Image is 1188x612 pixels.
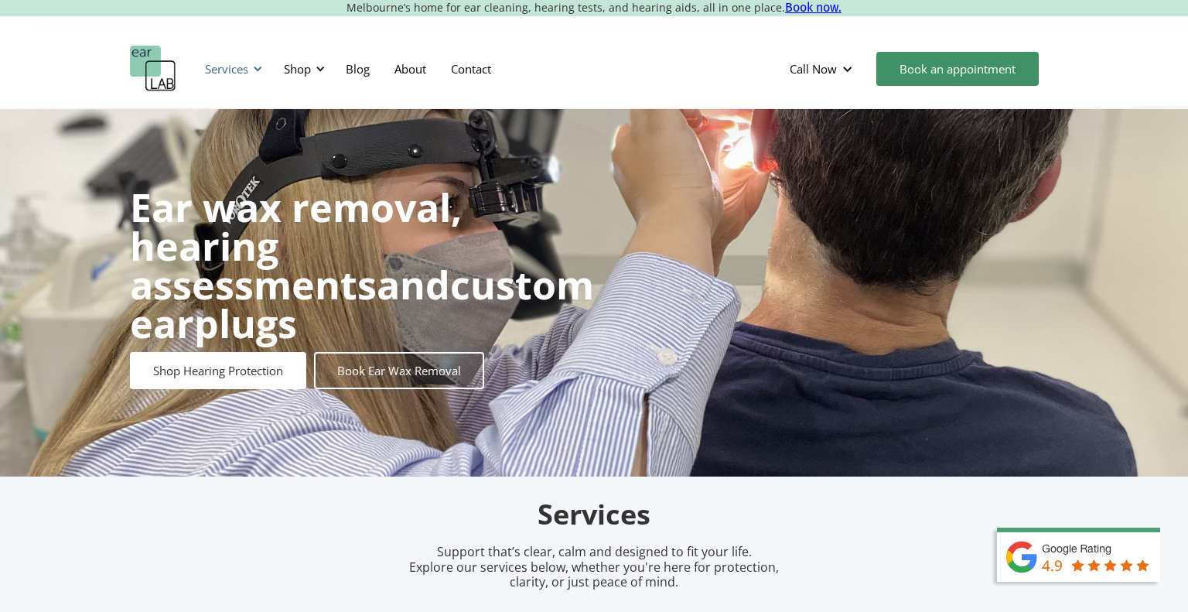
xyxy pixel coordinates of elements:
a: home [130,46,176,92]
h2: Services [230,497,958,533]
a: Book an appointment [876,52,1039,86]
a: Book Ear Wax Removal [314,352,484,389]
div: Call Now [790,61,837,77]
div: Call Now [777,46,869,92]
div: Services [205,61,248,77]
a: Shop Hearing Protection [130,352,306,389]
a: Contact [439,46,504,91]
div: Shop [275,46,329,92]
p: Support that’s clear, calm and designed to fit your life. Explore our services below, whether you... [389,545,799,590]
div: Services [196,46,267,92]
strong: custom earplugs [130,258,594,350]
strong: Ear wax removal, hearing assessments [130,181,462,311]
div: Shop [284,61,311,77]
a: Blog [333,46,382,91]
a: About [382,46,439,91]
h1: and [130,188,594,343]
